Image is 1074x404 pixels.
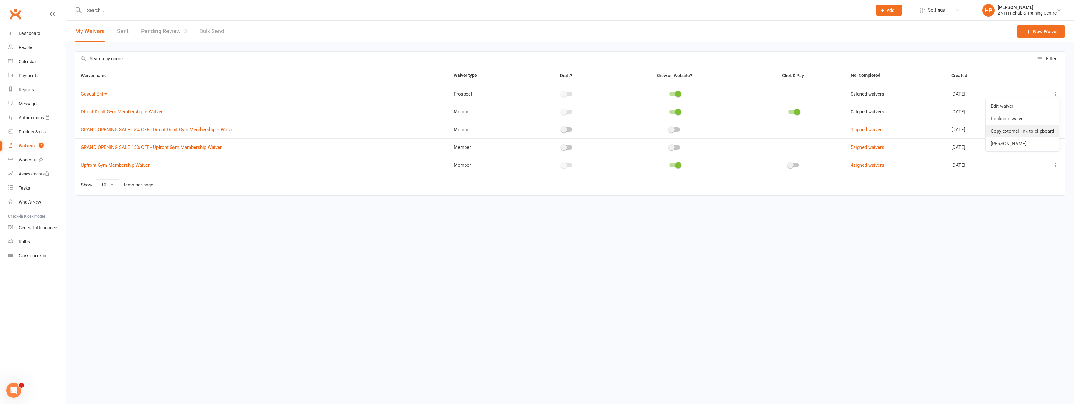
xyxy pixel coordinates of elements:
[998,5,1057,10] div: [PERSON_NAME]
[8,125,66,139] a: Product Sales
[845,66,946,85] th: No. Completed
[82,6,868,15] input: Search...
[8,139,66,153] a: Waivers 3
[81,162,150,168] a: Upfront Gym Membership Waiver
[19,383,24,388] span: 3
[19,143,35,148] div: Waivers
[81,109,163,115] a: Direct Debit Gym Membership + Waiver
[986,112,1059,125] a: Duplicate waiver
[986,100,1059,112] a: Edit waiver
[8,221,66,235] a: General attendance kiosk mode
[448,156,526,174] td: Member
[448,85,526,103] td: Prospect
[200,21,224,42] a: Bulk Send
[75,21,105,42] button: My Waivers
[946,85,1022,103] td: [DATE]
[656,73,692,78] span: Show on Website?
[782,73,804,78] span: Click & Pay
[8,97,66,111] a: Messages
[19,157,37,162] div: Workouts
[982,4,995,17] div: HP
[951,72,974,79] button: Created
[81,145,222,150] a: GRAND OPENING SALE 15% OFF - Upfront Gym Membership Waiver
[876,5,902,16] button: Add
[448,66,526,85] th: Waiver type
[951,73,974,78] span: Created
[946,138,1022,156] td: [DATE]
[19,73,38,78] div: Payments
[19,171,50,176] div: Assessments
[8,153,66,167] a: Workouts
[19,31,40,36] div: Dashboard
[8,181,66,195] a: Tasks
[554,72,579,79] button: Draft?
[19,115,44,120] div: Automations
[122,182,153,188] div: items per page
[8,167,66,181] a: Assessments
[998,10,1057,16] div: ZNTH Rehab & Training Centre
[851,127,882,132] a: 1signed waiver
[560,73,572,78] span: Draft?
[8,111,66,125] a: Automations
[8,249,66,263] a: Class kiosk mode
[7,6,23,22] a: Clubworx
[6,383,21,398] iframe: Intercom live chat
[986,125,1059,137] a: Copy external link to clipboard
[19,185,30,190] div: Tasks
[851,109,884,115] span: 0 signed waivers
[19,59,36,64] div: Calendar
[8,41,66,55] a: People
[448,103,526,121] td: Member
[946,103,1022,121] td: [DATE]
[19,129,46,134] div: Product Sales
[117,21,129,42] a: Sent
[928,3,945,17] span: Settings
[141,21,187,42] a: Pending Review3
[851,91,884,97] span: 0 signed waivers
[1046,55,1057,62] div: Filter
[448,121,526,138] td: Member
[651,72,699,79] button: Show on Website?
[75,52,1034,66] input: Search by name
[19,101,38,106] div: Messages
[81,127,235,132] a: GRAND OPENING SALE 15% OFF - Direct Debit Gym Membership + Waiver
[887,8,894,13] span: Add
[19,45,32,50] div: People
[184,28,187,34] span: 3
[946,121,1022,138] td: [DATE]
[776,72,811,79] button: Click & Pay
[81,73,114,78] span: Waiver name
[851,145,884,150] a: 5signed waivers
[19,87,34,92] div: Reports
[19,200,41,204] div: What's New
[19,225,57,230] div: General attendance
[8,69,66,83] a: Payments
[8,235,66,249] a: Roll call
[448,138,526,156] td: Member
[851,162,884,168] a: 4signed waivers
[1034,52,1065,66] button: Filter
[81,72,114,79] button: Waiver name
[81,179,153,190] div: Show
[1017,25,1065,38] a: New Waiver
[39,143,44,148] span: 3
[19,239,33,244] div: Roll call
[986,137,1059,150] a: [PERSON_NAME]
[8,27,66,41] a: Dashboard
[946,156,1022,174] td: [DATE]
[8,55,66,69] a: Calendar
[8,195,66,209] a: What's New
[8,83,66,97] a: Reports
[19,253,46,258] div: Class check-in
[81,91,107,97] a: Casual Entry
